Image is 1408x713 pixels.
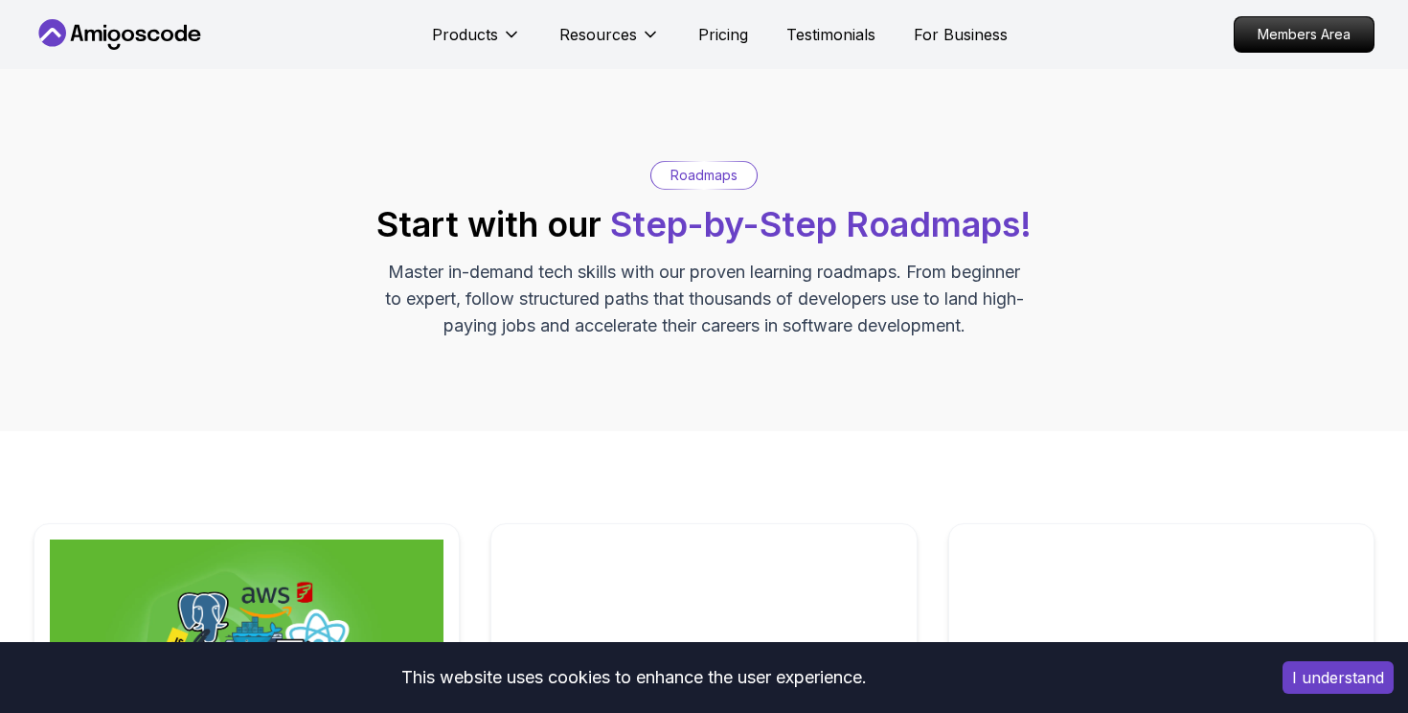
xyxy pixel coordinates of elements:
a: Members Area [1234,16,1374,53]
p: Resources [559,23,637,46]
a: Testimonials [786,23,875,46]
p: Roadmaps [670,166,738,185]
button: Resources [559,23,660,61]
p: Master in-demand tech skills with our proven learning roadmaps. From beginner to expert, follow s... [382,259,1026,339]
h2: Start with our [376,205,1032,243]
p: Products [432,23,498,46]
button: Accept cookies [1283,661,1394,694]
button: Products [432,23,521,61]
div: This website uses cookies to enhance the user experience. [14,656,1254,699]
p: Members Area [1235,17,1374,52]
a: For Business [914,23,1008,46]
a: Pricing [698,23,748,46]
span: Step-by-Step Roadmaps! [610,203,1032,245]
